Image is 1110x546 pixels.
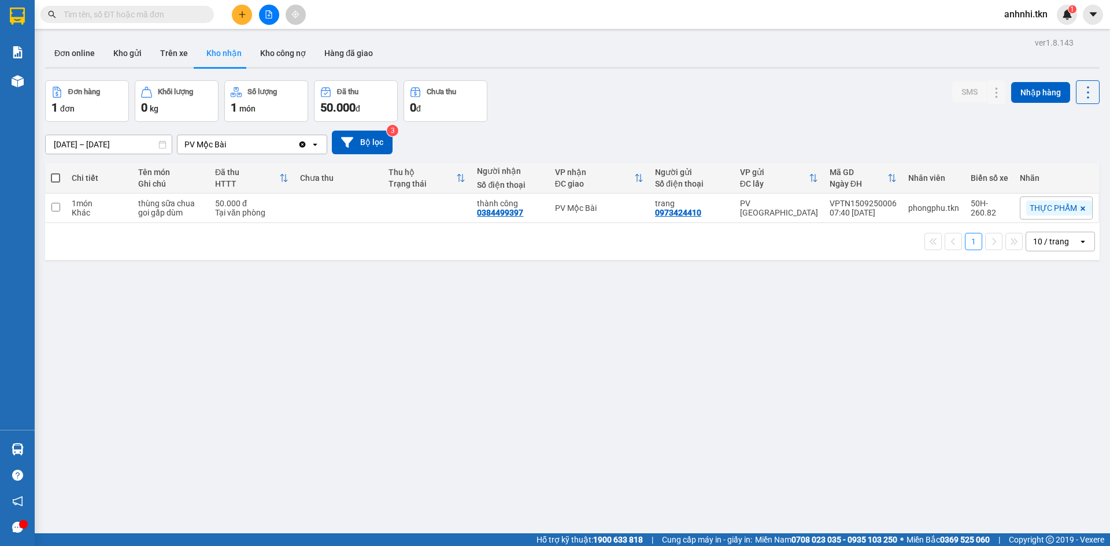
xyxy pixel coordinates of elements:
button: 1 [965,233,982,250]
input: Tìm tên, số ĐT hoặc mã đơn [64,8,200,21]
div: 1 món [72,199,127,208]
div: Thu hộ [388,168,456,177]
div: 50H-260.82 [971,199,1008,217]
button: Khối lượng0kg [135,80,219,122]
div: 10 / trang [1033,236,1069,247]
div: HTTT [215,179,279,188]
span: Cung cấp máy in - giấy in: [662,533,752,546]
div: ĐC lấy [740,179,809,188]
div: Mã GD [830,168,887,177]
div: Nhãn [1020,173,1093,183]
img: solution-icon [12,46,24,58]
button: plus [232,5,252,25]
div: Người nhận [477,166,543,176]
button: Kho gửi [104,39,151,67]
span: 1 [51,101,58,114]
span: đ [356,104,360,113]
svg: open [310,140,320,149]
button: Đã thu50.000đ [314,80,398,122]
div: Số điện thoại [477,180,543,190]
input: Select a date range. [46,135,172,154]
div: Biển số xe [971,173,1008,183]
span: question-circle [12,470,23,481]
sup: 3 [387,125,398,136]
button: file-add [259,5,279,25]
th: Toggle SortBy [824,163,902,194]
div: VP nhận [555,168,634,177]
div: PV [GEOGRAPHIC_DATA] [740,199,818,217]
button: Đơn hàng1đơn [45,80,129,122]
span: | [998,533,1000,546]
span: notification [12,496,23,507]
span: copyright [1046,536,1054,544]
span: 1 [231,101,237,114]
div: 07:40 [DATE] [830,208,897,217]
span: anhnhi.tkn [995,7,1057,21]
div: trang [655,199,728,208]
span: search [48,10,56,18]
span: aim [291,10,299,18]
button: Số lượng1món [224,80,308,122]
div: Đã thu [337,88,358,96]
span: kg [150,104,158,113]
span: plus [238,10,246,18]
th: Toggle SortBy [734,163,824,194]
button: SMS [952,81,987,102]
span: đơn [60,104,75,113]
div: Trạng thái [388,179,456,188]
img: icon-new-feature [1062,9,1072,20]
div: Ngày ĐH [830,179,887,188]
div: VPTN1509250006 [830,199,897,208]
span: 0 [141,101,147,114]
div: 0384499397 [477,208,523,217]
div: thành công [477,199,543,208]
button: Chưa thu0đ [404,80,487,122]
div: thùng sữa chua [138,199,203,208]
button: Trên xe [151,39,197,67]
div: Số lượng [247,88,277,96]
img: warehouse-icon [12,443,24,455]
th: Toggle SortBy [383,163,471,194]
div: 0973424410 [655,208,701,217]
strong: 0369 525 060 [940,535,990,544]
button: Kho công nợ [251,39,315,67]
div: Ghi chú [138,179,203,188]
th: Toggle SortBy [549,163,649,194]
div: Tên món [138,168,203,177]
div: goi gấp dùm [138,208,203,217]
span: ⚪️ [900,537,904,542]
button: caret-down [1083,5,1103,25]
div: VP gửi [740,168,809,177]
button: Nhập hàng [1011,82,1070,103]
strong: 0708 023 035 - 0935 103 250 [791,535,897,544]
div: Nhân viên [908,173,959,183]
span: THỰC PHẨM [1030,203,1077,213]
span: món [239,104,256,113]
span: Hỗ trợ kỹ thuật: [536,533,643,546]
div: ĐC giao [555,179,634,188]
span: 0 [410,101,416,114]
span: caret-down [1088,9,1098,20]
strong: 1900 633 818 [593,535,643,544]
div: ver 1.8.143 [1035,36,1074,49]
div: Tại văn phòng [215,208,288,217]
svg: Clear value [298,140,307,149]
svg: open [1078,237,1087,246]
div: PV Mộc Bài [555,203,643,213]
div: Đơn hàng [68,88,100,96]
div: Khác [72,208,127,217]
div: Chưa thu [427,88,456,96]
div: 50.000 đ [215,199,288,208]
img: logo-vxr [10,8,25,25]
button: Hàng đã giao [315,39,382,67]
div: Khối lượng [158,88,193,96]
button: Đơn online [45,39,104,67]
div: Số điện thoại [655,179,728,188]
div: phongphu.tkn [908,203,959,213]
span: file-add [265,10,273,18]
div: PV Mộc Bài [184,139,226,150]
span: đ [416,104,421,113]
span: | [652,533,653,546]
div: Chưa thu [300,173,377,183]
button: aim [286,5,306,25]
